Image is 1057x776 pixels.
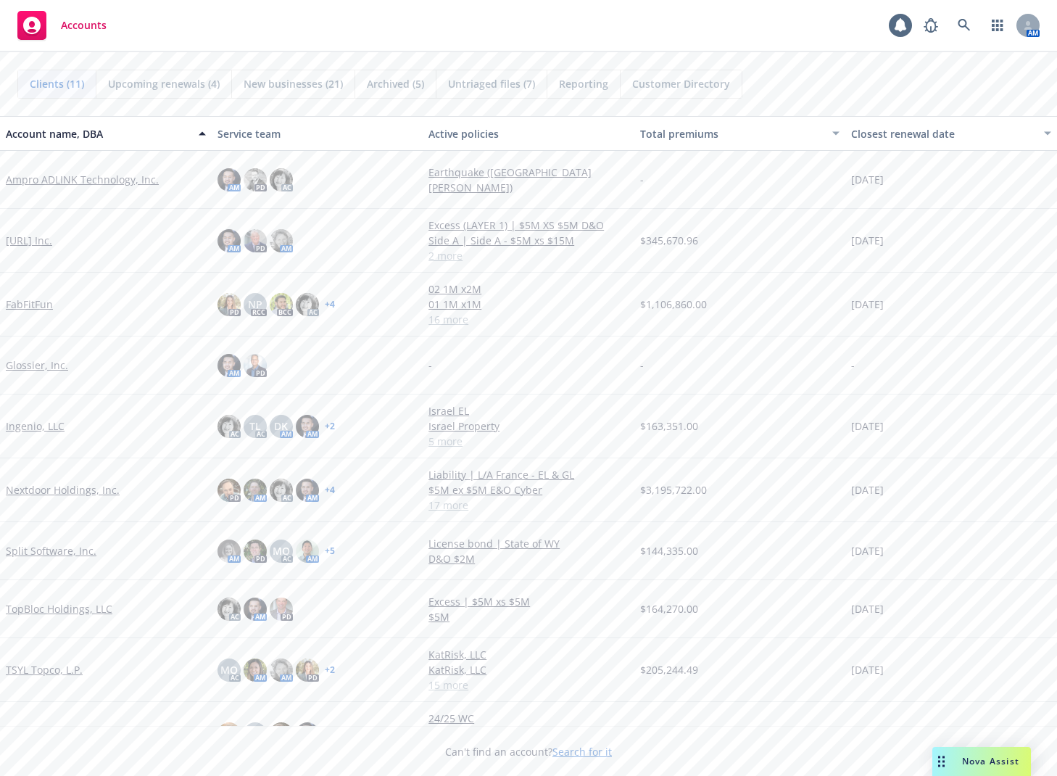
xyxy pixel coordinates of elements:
img: photo [217,168,241,191]
a: Liability | L/A France - EL & GL [428,467,629,482]
span: Reporting [559,76,608,91]
a: Search [950,11,979,40]
a: Excess | $5M xs $5M [428,594,629,609]
span: - [428,358,432,373]
a: FabFitFun [6,297,53,312]
a: [URL] Inc. [6,233,52,248]
span: $205,244.49 [640,662,698,677]
img: photo [244,659,267,682]
span: - [851,358,855,373]
span: Customer Directory [632,76,730,91]
span: Untriaged files (7) [448,76,535,91]
img: photo [244,229,267,252]
span: [DATE] [851,418,884,434]
span: NP [248,297,262,312]
a: Ampro ADLINK Technology, Inc. [6,172,159,187]
a: KatRisk, LLC [428,662,629,677]
a: + 5 [325,547,335,556]
img: photo [244,479,267,502]
a: 15 more [428,677,629,693]
img: photo [217,229,241,252]
a: Search for it [552,745,612,759]
a: Excess (LAYER 1) | $5M XS $5M D&O [428,218,629,233]
img: photo [270,598,293,621]
div: Closest renewal date [851,126,1035,141]
a: License bond | State of WY [428,536,629,551]
span: [DATE] [851,601,884,616]
img: photo [296,722,319,746]
span: - [640,172,644,187]
button: Closest renewal date [845,116,1057,151]
span: [DATE] [851,543,884,558]
span: [DATE] [851,233,884,248]
div: Active policies [428,126,629,141]
span: Archived (5) [367,76,424,91]
span: [DATE] [851,482,884,498]
a: + 4 [325,486,335,495]
span: DK [274,418,288,434]
a: Earthquake ([GEOGRAPHIC_DATA][PERSON_NAME]) [428,165,629,195]
span: TL [249,418,261,434]
img: photo [217,540,241,563]
img: photo [217,722,241,746]
button: Total premiums [634,116,846,151]
a: + 2 [325,666,335,674]
img: photo [270,479,293,502]
a: TopBloc Holdings, LLC [6,601,112,616]
span: $345,670.96 [640,233,698,248]
a: Split Software, Inc. [6,543,96,558]
img: photo [296,540,319,563]
button: Service team [212,116,423,151]
a: Side A | Side A - $5M xs $15M [428,233,629,248]
img: photo [217,598,241,621]
img: photo [217,293,241,316]
img: photo [270,229,293,252]
span: New businesses (21) [244,76,343,91]
img: photo [270,722,293,746]
a: Switch app [983,11,1012,40]
span: $1,106,860.00 [640,297,707,312]
img: photo [217,415,241,438]
img: photo [296,415,319,438]
a: + 4 [325,300,335,309]
img: photo [270,293,293,316]
img: photo [244,598,267,621]
a: Accounts [12,5,112,46]
span: [DATE] [851,172,884,187]
img: photo [296,659,319,682]
span: [DATE] [851,297,884,312]
span: $163,351.00 [640,418,698,434]
span: Can't find an account? [445,744,612,759]
a: Israel Property [428,418,629,434]
img: photo [217,479,241,502]
a: + 2 [325,422,335,431]
img: photo [244,540,267,563]
a: 24/25 WC [428,711,629,726]
a: 16 more [428,312,629,327]
span: $164,270.00 [640,601,698,616]
span: $144,335.00 [640,543,698,558]
div: Total premiums [640,126,824,141]
button: Active policies [423,116,634,151]
a: 02 1M x2M [428,281,629,297]
span: MQ [220,662,238,677]
span: MQ [273,543,290,558]
div: Service team [217,126,418,141]
span: [DATE] [851,662,884,677]
a: Israel EL [428,403,629,418]
a: 5 more [428,434,629,449]
span: Accounts [61,20,107,31]
a: D&O $2M [428,551,629,566]
a: Report a Bug [916,11,945,40]
a: Nextdoor Holdings, Inc. [6,482,120,498]
img: photo [217,354,241,377]
a: Glossier, Inc. [6,358,68,373]
button: Nova Assist [932,747,1031,776]
span: $3,195,722.00 [640,482,707,498]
